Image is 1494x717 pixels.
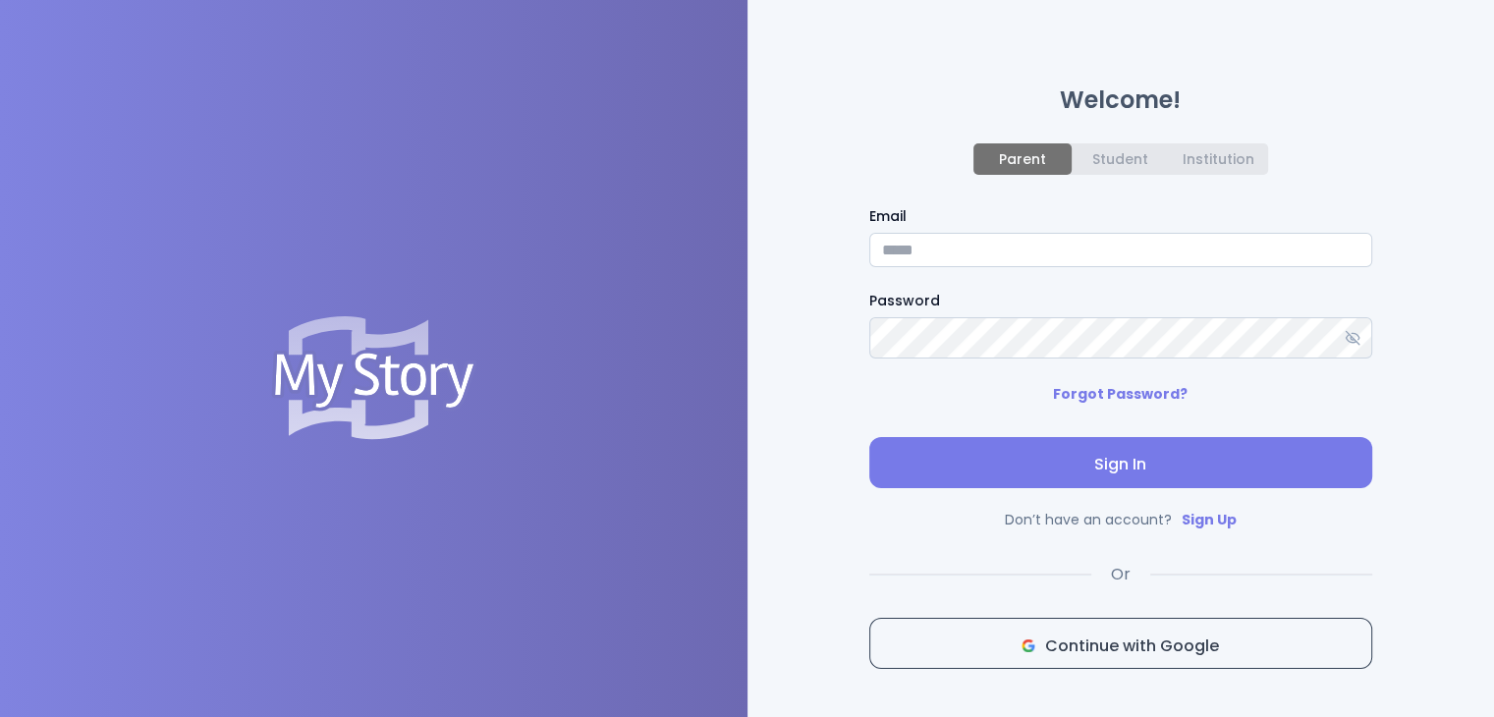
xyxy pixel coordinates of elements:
[1111,563,1131,586] span: Or
[1183,151,1254,167] div: Institution
[869,618,1372,669] button: icon Continue with Google
[1092,151,1148,167] div: Student
[999,151,1046,167] div: Parent
[271,316,476,440] img: Logo
[869,508,1372,531] p: Don’t have an account?
[1053,382,1188,406] p: Forgot Password?
[886,634,1356,658] span: Continue with Google
[1182,510,1237,529] a: Sign Up
[869,88,1372,112] h1: Welcome!
[1022,639,1035,652] img: icon
[885,453,1356,476] span: Sign In
[869,206,1372,227] label: Email
[869,437,1372,488] button: Sign In
[869,291,1372,311] label: Password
